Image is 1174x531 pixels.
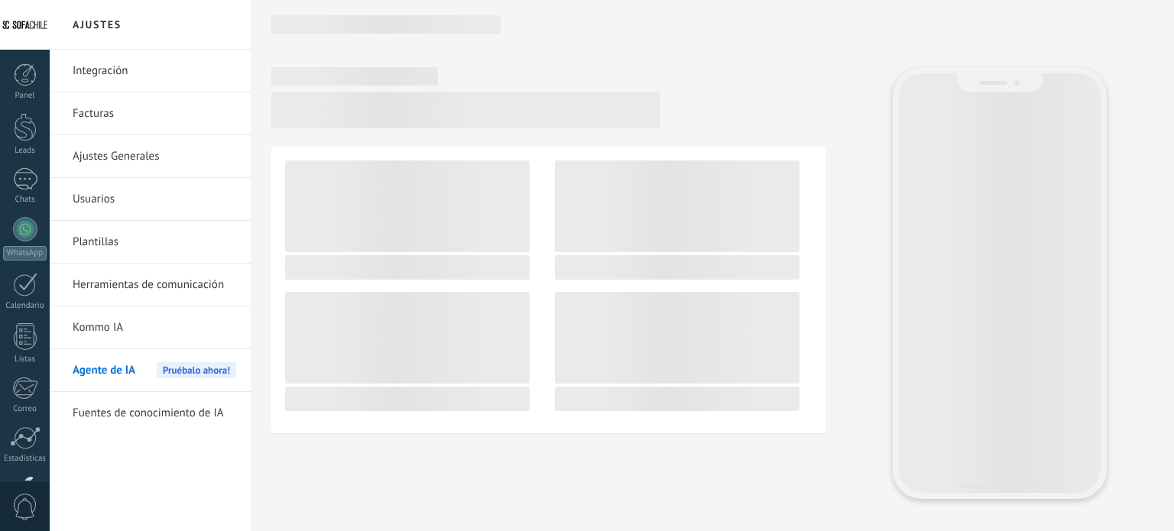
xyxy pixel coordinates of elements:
span: Agente de IA [73,349,135,392]
a: Fuentes de conocimiento de IA [73,392,236,435]
div: Estadísticas [3,454,47,464]
div: Chats [3,195,47,205]
a: Usuarios [73,178,236,221]
div: Panel [3,91,47,101]
a: Plantillas [73,221,236,264]
li: Agente de IA [50,349,251,392]
li: Integración [50,50,251,92]
li: Ajustes Generales [50,135,251,178]
span: Pruébalo ahora! [157,362,236,378]
div: Listas [3,355,47,364]
li: Herramientas de comunicación [50,264,251,306]
li: Facturas [50,92,251,135]
li: Kommo IA [50,306,251,349]
li: Plantillas [50,221,251,264]
li: Fuentes de conocimiento de IA [50,392,251,434]
a: Ajustes Generales [73,135,236,178]
a: Herramientas de comunicación [73,264,236,306]
div: Calendario [3,301,47,311]
a: Facturas [73,92,236,135]
li: Usuarios [50,178,251,221]
a: Agente de IA Pruébalo ahora! [73,349,236,392]
div: Correo [3,404,47,414]
a: Integración [73,50,236,92]
a: Kommo IA [73,306,236,349]
div: Leads [3,146,47,156]
div: WhatsApp [3,246,47,261]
